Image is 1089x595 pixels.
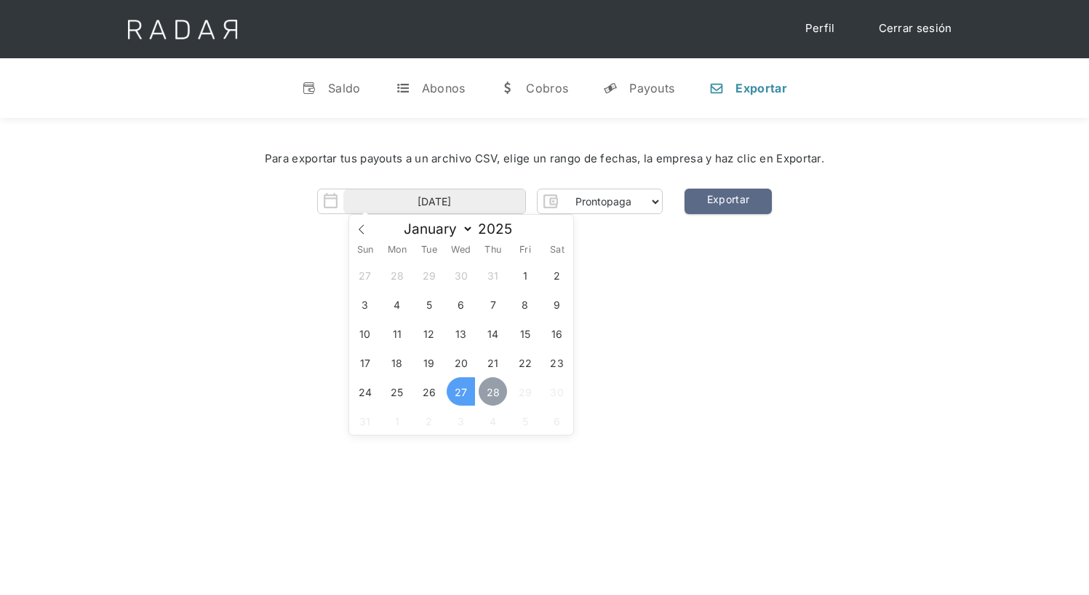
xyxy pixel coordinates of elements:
div: Abonos [422,81,466,95]
span: Sat [541,245,573,255]
div: n [709,81,724,95]
input: Year [474,221,526,237]
span: August 28, 2025 [479,377,507,406]
span: July 29, 2025 [415,261,443,289]
select: Month [396,220,474,238]
span: Mon [381,245,413,255]
span: Fri [509,245,541,255]
span: September 4, 2025 [479,406,507,435]
div: Saldo [328,81,361,95]
span: August 14, 2025 [479,319,507,347]
span: July 27, 2025 [351,261,379,289]
span: August 4, 2025 [383,290,411,318]
span: August 12, 2025 [415,319,443,347]
a: Perfil [791,15,850,43]
div: Payouts [629,81,674,95]
span: August 16, 2025 [543,319,571,347]
span: August 27, 2025 [447,377,475,406]
div: y [603,81,618,95]
div: w [500,81,514,95]
span: Wed [445,245,477,255]
span: August 1, 2025 [511,261,539,289]
a: Cerrar sesión [864,15,967,43]
span: August 21, 2025 [479,348,507,377]
span: August 18, 2025 [383,348,411,377]
span: August 26, 2025 [415,377,443,406]
span: July 31, 2025 [479,261,507,289]
span: August 31, 2025 [351,406,379,435]
span: August 17, 2025 [351,348,379,377]
span: September 1, 2025 [383,406,411,435]
span: August 29, 2025 [511,377,539,406]
span: July 30, 2025 [447,261,475,289]
span: September 3, 2025 [447,406,475,435]
a: Exportar [685,189,772,214]
span: August 2, 2025 [543,261,571,289]
span: August 11, 2025 [383,319,411,347]
span: August 3, 2025 [351,290,379,318]
span: Tue [413,245,445,255]
span: September 2, 2025 [415,406,443,435]
span: August 19, 2025 [415,348,443,377]
form: Form [317,189,663,214]
span: August 8, 2025 [511,290,539,318]
div: Exportar [735,81,786,95]
span: August 30, 2025 [543,377,571,406]
span: August 13, 2025 [447,319,475,347]
div: v [302,81,316,95]
span: August 15, 2025 [511,319,539,347]
div: t [396,81,410,95]
span: August 20, 2025 [447,348,475,377]
span: September 6, 2025 [543,406,571,435]
span: August 5, 2025 [415,290,443,318]
span: July 28, 2025 [383,261,411,289]
div: Cobros [526,81,568,95]
span: August 7, 2025 [479,290,507,318]
span: August 24, 2025 [351,377,379,406]
span: September 5, 2025 [511,406,539,435]
span: August 22, 2025 [511,348,539,377]
span: August 25, 2025 [383,377,411,406]
span: August 6, 2025 [447,290,475,318]
span: August 23, 2025 [543,348,571,377]
span: August 9, 2025 [543,290,571,318]
span: August 10, 2025 [351,319,379,347]
span: Thu [477,245,509,255]
span: Sun [349,245,381,255]
div: Para exportar tus payouts a un archivo CSV, elige un rango de fechas, la empresa y haz clic en Ex... [44,151,1045,168]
